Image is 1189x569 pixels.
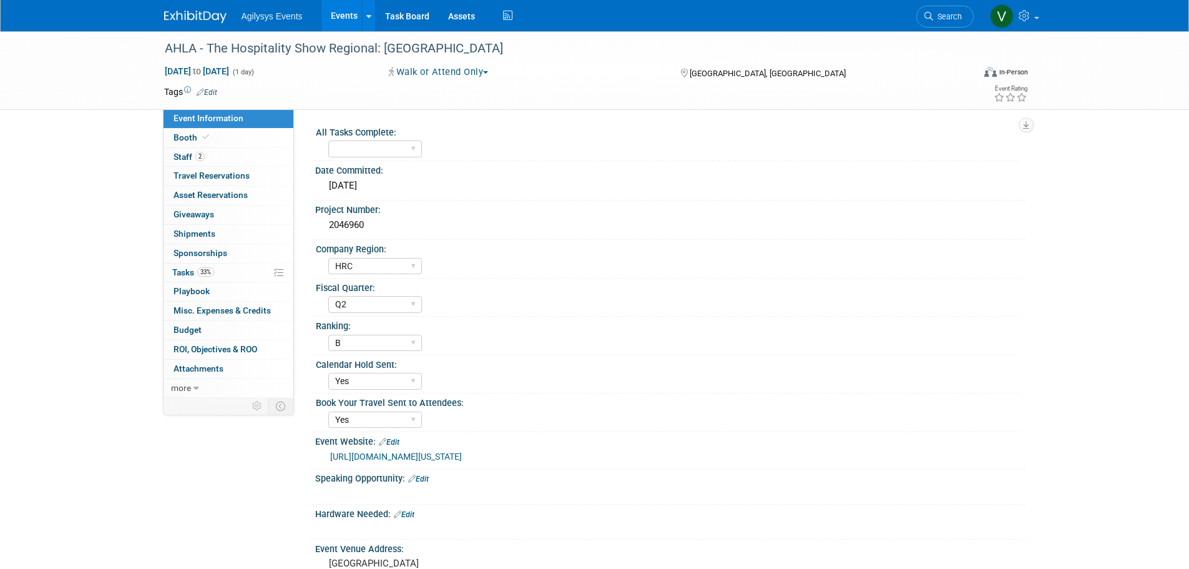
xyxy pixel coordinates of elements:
a: Shipments [164,225,293,244]
span: Asset Reservations [174,190,248,200]
a: Edit [197,88,217,97]
span: Attachments [174,364,223,374]
div: Event Format [900,65,1029,84]
span: Booth [174,132,212,142]
div: Fiscal Quarter: [316,279,1020,294]
span: Travel Reservations [174,171,250,181]
a: more [164,379,293,398]
button: Walk or Attend Only [384,66,493,79]
div: All Tasks Complete: [316,123,1020,139]
img: Format-Inperson.png [984,67,997,77]
span: Agilysys Events [242,11,303,21]
span: Tasks [172,267,214,277]
div: Event Rating [994,86,1027,92]
span: Staff [174,152,205,162]
a: Budget [164,321,293,340]
div: Project Number: [315,200,1025,216]
td: Toggle Event Tabs [268,398,293,414]
a: Attachments [164,360,293,379]
span: 2 [195,152,205,161]
div: Speaking Opportunity: [315,469,1025,485]
img: ExhibitDay [164,11,227,23]
a: Edit [394,510,414,519]
a: Staff2 [164,148,293,167]
span: Event Information [174,113,243,123]
div: 2046960 [325,215,1016,235]
i: Booth reservation complete [203,134,209,141]
a: Misc. Expenses & Credits [164,302,293,320]
a: Booth [164,129,293,147]
span: Giveaways [174,209,214,219]
span: to [191,66,203,76]
td: Tags [164,86,217,98]
a: ROI, Objectives & ROO [164,340,293,359]
div: In-Person [999,67,1028,77]
img: Vaitiare Munoz [990,4,1014,28]
div: AHLA - The Hospitality Show Regional: [GEOGRAPHIC_DATA] [160,37,955,60]
td: Personalize Event Tab Strip [247,398,268,414]
span: Misc. Expenses & Credits [174,305,271,315]
a: Sponsorships [164,244,293,263]
a: Asset Reservations [164,186,293,205]
a: [URL][DOMAIN_NAME][US_STATE] [330,452,462,462]
div: Event Venue Address: [315,540,1025,555]
a: Giveaways [164,205,293,224]
span: ROI, Objectives & ROO [174,344,257,354]
a: Search [916,6,974,27]
span: more [171,383,191,393]
span: Playbook [174,286,210,296]
a: Edit [379,438,399,447]
a: Playbook [164,282,293,301]
span: [GEOGRAPHIC_DATA], [GEOGRAPHIC_DATA] [690,69,846,78]
a: Travel Reservations [164,167,293,186]
span: Shipments [174,229,215,239]
span: Budget [174,325,202,335]
div: Date Committed: [315,161,1025,177]
a: Edit [408,475,429,483]
span: Search [933,12,962,21]
div: Company Region: [316,240,1020,255]
span: Sponsorships [174,248,227,258]
span: (1 day) [232,68,254,76]
span: 33% [197,267,214,277]
div: Book Your Travel Sent to Attendees: [316,393,1020,409]
div: Calendar Hold Sent: [316,355,1020,371]
a: Tasks33% [164,264,293,282]
div: [DATE] [325,176,1016,195]
span: [DATE] [DATE] [164,66,230,77]
div: Ranking: [316,317,1020,332]
div: Event Website: [315,432,1025,448]
a: Event Information [164,109,293,128]
div: Hardware Needed: [315,505,1025,521]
